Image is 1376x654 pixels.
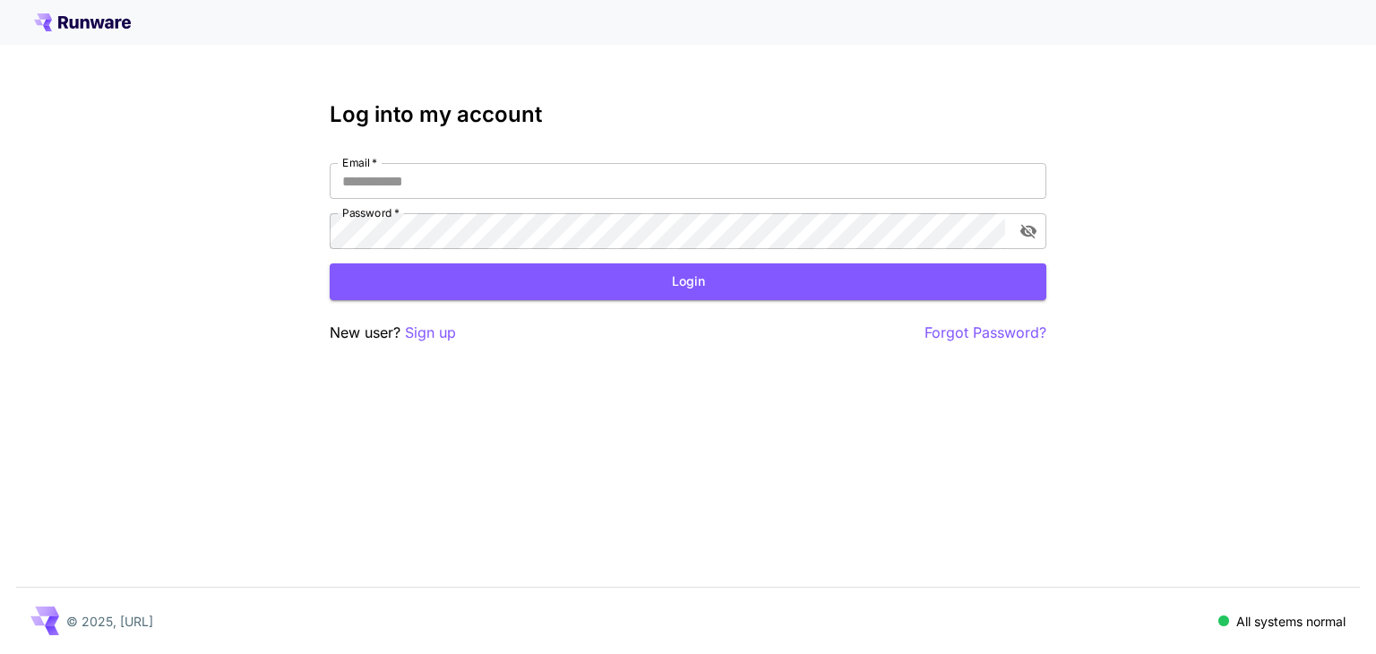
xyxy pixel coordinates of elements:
[342,205,400,220] label: Password
[405,322,456,344] button: Sign up
[924,322,1046,344] button: Forgot Password?
[66,612,153,631] p: © 2025, [URL]
[1012,215,1045,247] button: toggle password visibility
[330,322,456,344] p: New user?
[330,102,1046,127] h3: Log into my account
[1236,612,1346,631] p: All systems normal
[330,263,1046,300] button: Login
[342,155,377,170] label: Email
